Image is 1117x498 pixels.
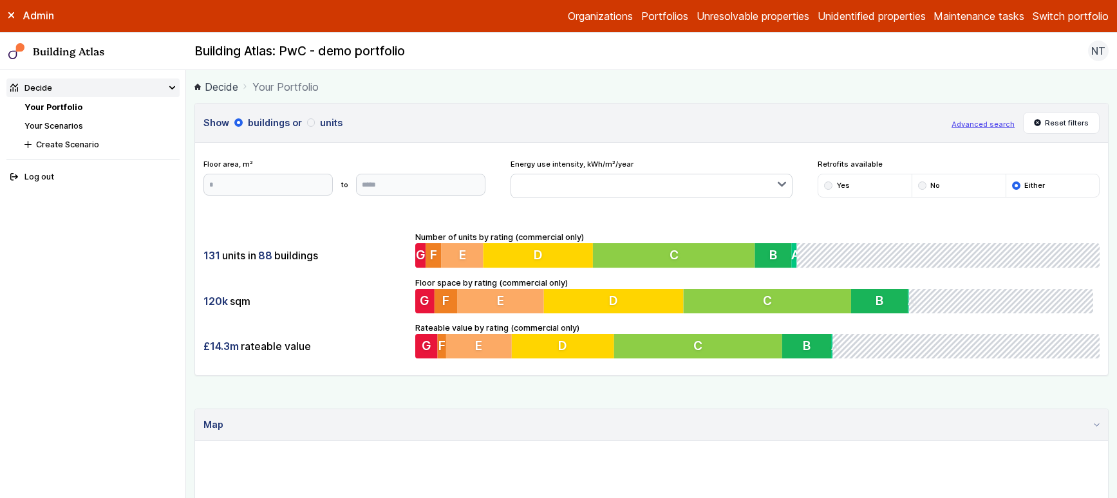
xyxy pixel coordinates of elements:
span: D [533,248,542,263]
a: Portfolios [641,8,688,24]
button: E [441,243,483,268]
span: B [769,248,777,263]
span: 120k [203,294,228,308]
a: Unresolvable properties [697,8,809,24]
button: C [686,289,855,313]
span: F [429,248,436,263]
h3: Show [203,116,943,130]
span: D [558,338,567,354]
form: to [203,174,486,196]
span: F [442,293,449,308]
span: A [791,248,800,263]
button: A [831,334,832,358]
button: Advanced search [952,119,1015,129]
div: units in buildings [203,243,407,268]
span: G [421,338,431,354]
summary: Decide [6,78,180,97]
span: B [803,338,811,354]
span: B [880,293,888,308]
button: A [912,289,914,313]
button: Reset filters [1023,112,1100,134]
span: D [611,293,620,308]
h2: Building Atlas: PwC - demo portfolio [194,43,405,60]
div: sqm [203,289,407,313]
button: A [791,243,796,268]
span: C [693,338,702,354]
button: C [593,243,755,268]
button: F [435,289,458,313]
span: Your Portfolio [252,79,319,95]
div: Number of units by rating (commercial only) [415,231,1100,268]
button: B [755,243,791,268]
a: Your Portfolio [24,102,82,112]
button: D [511,334,614,358]
div: Decide [10,82,52,94]
span: NT [1091,43,1105,59]
div: Rateable value by rating (commercial only) [415,322,1100,359]
span: E [475,338,482,354]
span: F [438,338,445,354]
button: E [446,334,511,358]
span: A [912,293,921,308]
button: NT [1088,41,1109,61]
button: F [426,243,441,268]
a: Decide [194,79,238,95]
span: C [670,248,679,263]
button: G [415,243,426,268]
span: Retrofits available [818,159,1100,169]
button: G [415,289,435,313]
button: F [437,334,446,358]
div: Energy use intensity, kWh/m²/year [511,159,793,198]
button: Create Scenario [21,135,180,154]
div: Floor area, m² [203,159,486,195]
button: G [415,334,438,358]
div: rateable value [203,334,407,358]
button: E [458,289,545,313]
span: 131 [203,248,220,263]
button: B [782,334,831,358]
a: Maintenance tasks [934,8,1024,24]
div: Floor space by rating (commercial only) [415,277,1100,314]
a: Your Scenarios [24,121,83,131]
button: Log out [6,168,180,187]
span: E [458,248,465,263]
button: D [483,243,593,268]
button: C [614,334,782,358]
span: G [415,248,425,263]
span: £14.3m [203,339,239,353]
span: E [498,293,505,308]
span: C [766,293,775,308]
button: B [855,289,912,313]
a: Organizations [568,8,633,24]
summary: Map [195,409,1108,441]
a: Unidentified properties [818,8,926,24]
span: A [831,338,840,354]
button: Switch portfolio [1033,8,1109,24]
button: D [545,289,686,313]
img: main-0bbd2752.svg [8,43,25,60]
span: 88 [258,248,272,263]
span: G [420,293,429,308]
